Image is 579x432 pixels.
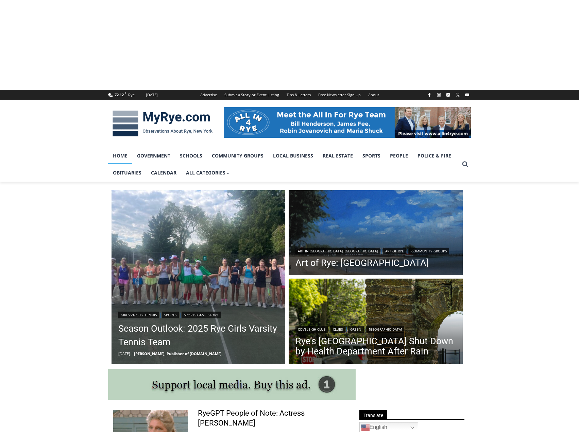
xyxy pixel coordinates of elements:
[295,325,456,333] div: | | |
[289,190,463,277] a: Read More Art of Rye: Rye Beach
[181,164,235,181] a: All Categories
[289,279,463,366] img: (PHOTO: Coveleigh Club, at 459 Stuyvesant Avenue in Rye. Credit: Justin Gray.)
[132,147,175,164] a: Government
[413,147,456,164] a: Police & Fire
[295,258,449,268] a: Art of Rye: [GEOGRAPHIC_DATA]
[207,147,268,164] a: Community Groups
[182,312,221,318] a: Sports Game Story
[348,326,364,333] a: Green
[118,322,279,349] a: Season Outlook: 2025 Rye Girls Varsity Tennis Team
[359,410,387,419] span: Translate
[118,310,279,318] div: | |
[125,91,126,95] span: F
[132,351,134,356] span: –
[361,423,370,432] img: en
[146,92,158,98] div: [DATE]
[295,246,449,254] div: | |
[435,91,443,99] a: Instagram
[108,369,356,400] img: support local media, buy this ad
[444,91,452,99] a: Linkedin
[198,409,347,428] a: RyeGPT People of Note: Actress [PERSON_NAME]
[197,90,383,100] nav: Secondary Navigation
[425,91,433,99] a: Facebook
[459,158,471,170] button: View Search Form
[289,190,463,277] img: (PHOTO: Rye Beach. An inviting shoreline on a bright day. By Elizabeth Derderian.)
[175,147,207,164] a: Schools
[134,351,222,356] a: [PERSON_NAME], Publisher of [DOMAIN_NAME]
[108,147,132,164] a: Home
[364,90,383,100] a: About
[295,336,456,356] a: Rye’s [GEOGRAPHIC_DATA] Shut Down by Health Department After Rain
[221,90,283,100] a: Submit a Story or Event Listing
[283,90,314,100] a: Tips & Letters
[385,147,413,164] a: People
[454,91,462,99] a: X
[197,90,221,100] a: Advertise
[295,248,380,254] a: Art in [GEOGRAPHIC_DATA], [GEOGRAPHIC_DATA]
[108,106,217,141] img: MyRye.com
[128,92,135,98] div: Rye
[146,164,181,181] a: Calendar
[115,92,124,97] span: 72.12
[162,312,179,318] a: Sports
[314,90,364,100] a: Free Newsletter Sign Up
[118,351,130,356] time: [DATE]
[318,147,358,164] a: Real Estate
[295,326,328,333] a: Coveleigh Club
[108,164,146,181] a: Obituaries
[358,147,385,164] a: Sports
[118,312,159,318] a: Girls Varsity Tennis
[224,107,471,138] img: All in for Rye
[330,326,345,333] a: Clubs
[409,248,449,254] a: Community Groups
[108,147,459,182] nav: Primary Navigation
[112,190,286,364] img: (PHOTO: The Rye Girls Varsity Tennis team posing in their partnered costumes before our annual St...
[268,147,318,164] a: Local Business
[186,169,230,177] span: All Categories
[289,279,463,366] a: Read More Rye’s Coveleigh Beach Shut Down by Health Department After Rain
[463,91,471,99] a: YouTube
[367,326,404,333] a: [GEOGRAPHIC_DATA]
[383,248,406,254] a: Art of Rye
[112,190,286,364] a: Read More Season Outlook: 2025 Rye Girls Varsity Tennis Team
